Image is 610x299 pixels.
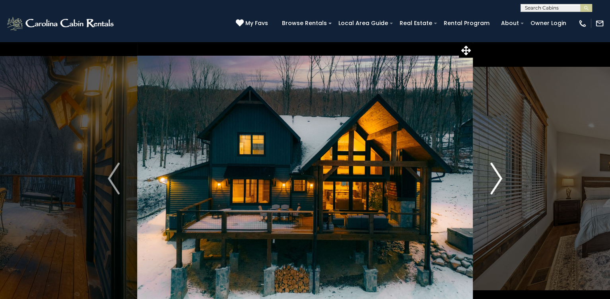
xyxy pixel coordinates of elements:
a: Rental Program [440,17,493,29]
a: My Favs [236,19,270,28]
img: phone-regular-white.png [578,19,587,28]
a: Browse Rentals [278,17,331,29]
a: Real Estate [396,17,436,29]
img: mail-regular-white.png [595,19,604,28]
img: White-1-2.png [6,16,116,31]
a: About [497,17,523,29]
span: My Favs [245,19,268,27]
a: Owner Login [526,17,570,29]
a: Local Area Guide [334,17,392,29]
img: arrow [490,163,502,194]
img: arrow [108,163,120,194]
